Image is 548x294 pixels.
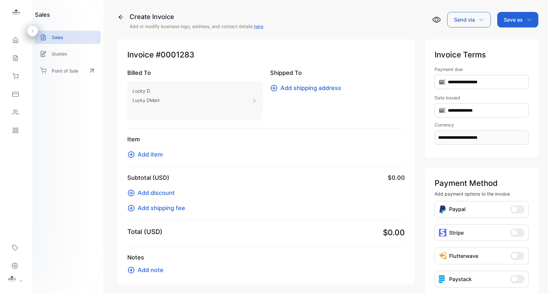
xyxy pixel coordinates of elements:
p: Paypal [449,205,466,214]
label: Currency [435,121,529,128]
p: Item [127,135,405,144]
p: Invoice [127,49,405,61]
button: Send via [447,12,491,27]
p: Lucky DMart [132,96,160,105]
button: Add note [127,266,167,274]
p: Send via [454,16,475,24]
p: Save as [504,16,523,24]
p: Notes [127,253,405,262]
p: Add or modify business logo, address, and contact details [130,23,263,30]
p: Total (USD) [127,227,163,237]
button: Add item [127,150,167,159]
p: Add payment options to the invoice [435,190,529,197]
p: Sales [52,34,63,41]
span: Add shipping fee [138,204,185,212]
button: Add discount [127,188,179,197]
a: Point of Sale [35,64,101,78]
img: icon [439,275,447,283]
span: Add discount [138,188,175,197]
img: profile [7,275,17,285]
button: Add shipping fee [127,204,189,212]
p: Point of Sale [52,67,78,74]
img: logo [11,8,21,18]
h1: sales [35,10,50,19]
p: Flutterwave [449,252,478,260]
a: Quotes [35,47,101,60]
a: Sales [35,31,101,44]
p: Shipped To [270,68,405,77]
span: #0001283 [156,49,194,61]
span: $0.00 [383,227,405,238]
a: here [254,24,263,29]
img: icon [439,229,447,237]
p: Stripe [449,229,464,237]
p: Lucky D [132,86,160,96]
img: Icon [439,205,447,214]
span: $0.00 [388,173,405,182]
p: Invoice Terms [435,49,529,61]
span: Add note [138,266,163,274]
button: Add shipping address [270,84,345,92]
p: Paystack [449,275,472,283]
p: Billed To [127,68,262,77]
span: Add item [138,150,163,159]
label: Date issued [435,94,529,101]
button: Save as [497,12,538,27]
span: Add shipping address [280,84,341,92]
p: Quotes [52,50,67,57]
img: Icon [439,252,447,260]
label: Payment due [435,66,529,73]
div: Create Invoice [130,12,263,22]
p: Subtotal (USD) [127,173,169,182]
p: Payment Method [435,177,529,189]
